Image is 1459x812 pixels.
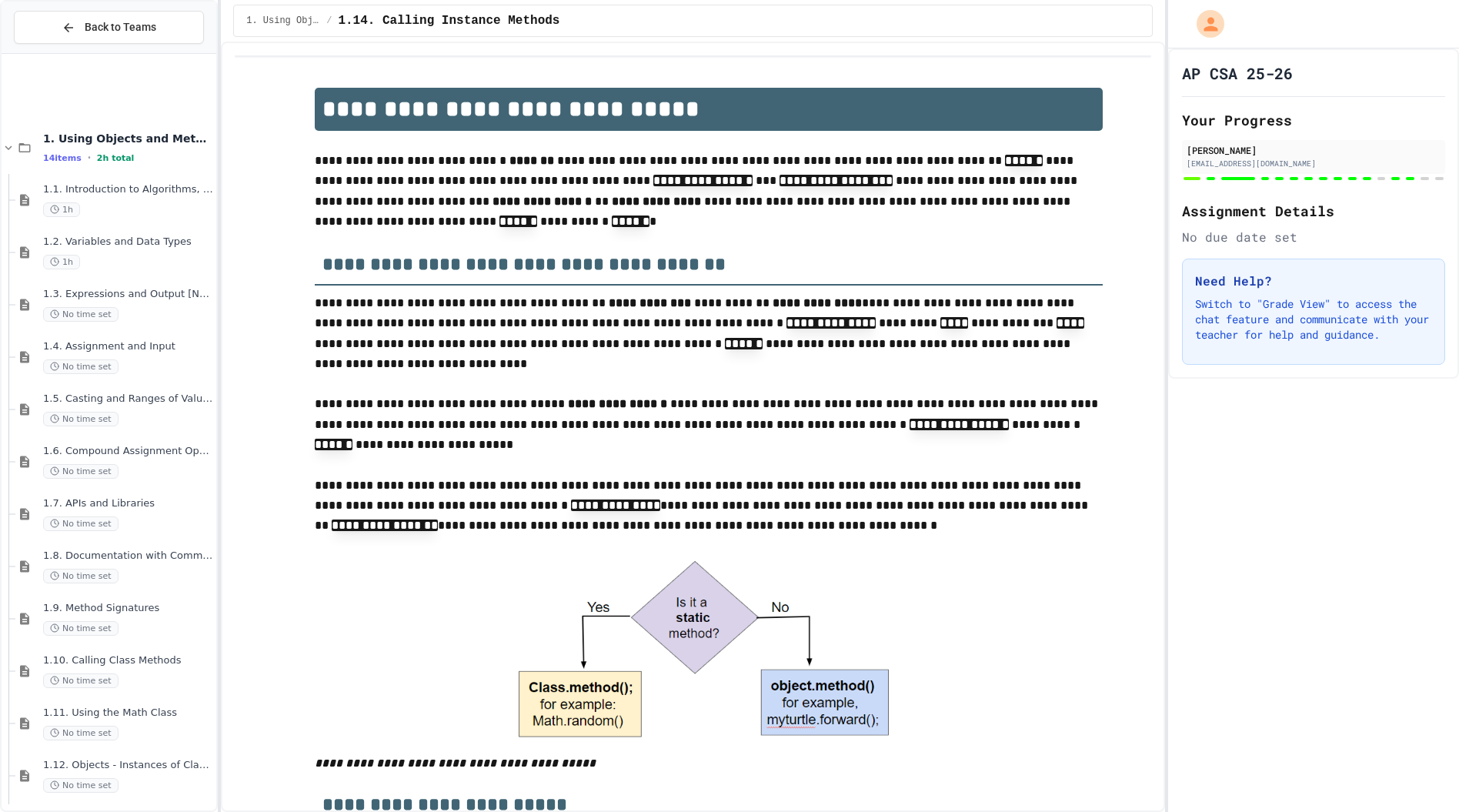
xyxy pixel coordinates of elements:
[246,15,320,27] span: 1. Using Objects and Methods
[338,12,559,30] span: 1.14. Calling Instance Methods
[43,202,80,217] span: 1h
[1182,228,1445,246] div: No due date set
[1182,62,1293,84] h1: AP CSA 25-26
[43,132,213,145] span: 1. Using Objects and Methods
[43,412,119,426] span: No time set
[14,11,204,44] button: Back to Teams
[1394,750,1444,797] iframe: chat widget
[85,19,156,35] span: Back to Teams
[43,359,119,374] span: No time set
[43,153,82,163] span: 14 items
[43,393,213,406] span: 1.5. Casting and Ranges of Values
[43,778,119,793] span: No time set
[1182,109,1445,131] h2: Your Progress
[43,621,119,636] span: No time set
[43,707,213,720] span: 1.11. Using the Math Class
[326,15,332,27] span: /
[43,464,119,479] span: No time set
[1180,6,1228,42] div: My Account
[1187,143,1441,157] div: [PERSON_NAME]
[43,497,213,510] span: 1.7. APIs and Libraries
[43,673,119,688] span: No time set
[43,726,119,740] span: No time set
[1195,296,1432,343] p: Switch to "Grade View" to access the chat feature and communicate with your teacher for help and ...
[43,550,213,563] span: 1.8. Documentation with Comments and Preconditions
[97,153,135,163] span: 2h total
[43,236,213,249] span: 1.2. Variables and Data Types
[43,759,213,772] span: 1.12. Objects - Instances of Classes
[1187,158,1441,169] div: [EMAIL_ADDRESS][DOMAIN_NAME]
[43,307,119,322] span: No time set
[1195,272,1432,290] h3: Need Help?
[88,152,91,164] span: •
[43,340,213,353] span: 1.4. Assignment and Input
[1331,683,1444,749] iframe: chat widget
[43,654,213,667] span: 1.10. Calling Class Methods
[43,183,213,196] span: 1.1. Introduction to Algorithms, Programming, and Compilers
[43,255,80,269] span: 1h
[1182,200,1445,222] h2: Assignment Details
[43,516,119,531] span: No time set
[43,569,119,583] span: No time set
[43,445,213,458] span: 1.6. Compound Assignment Operators
[43,288,213,301] span: 1.3. Expressions and Output [New]
[43,602,213,615] span: 1.9. Method Signatures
